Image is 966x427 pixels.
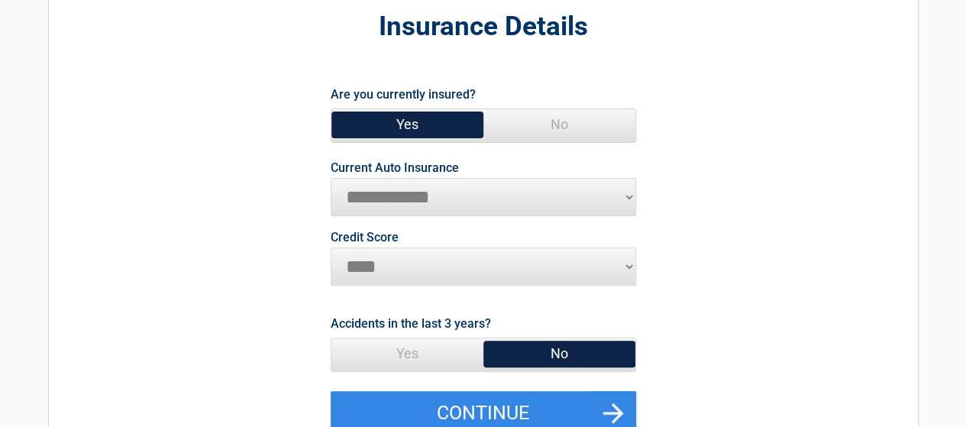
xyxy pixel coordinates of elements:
label: Are you currently insured? [331,84,476,105]
span: No [483,338,635,369]
h2: Insurance Details [133,9,834,45]
span: Yes [331,338,483,369]
label: Credit Score [331,231,399,244]
label: Current Auto Insurance [331,162,459,174]
span: No [483,109,635,140]
label: Accidents in the last 3 years? [331,313,491,334]
span: Yes [331,109,483,140]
